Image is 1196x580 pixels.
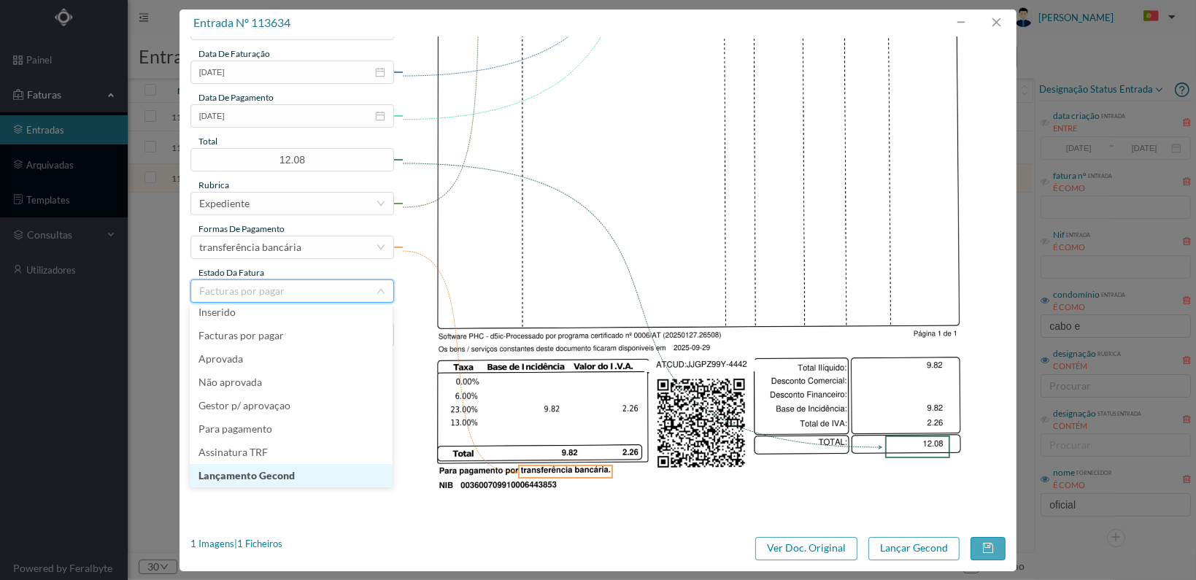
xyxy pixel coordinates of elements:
div: Expediente [199,193,250,214]
i: icon: down [377,199,385,208]
button: PT [1132,5,1181,28]
span: entrada nº 113634 [193,15,290,29]
i: icon: calendar [375,67,385,77]
button: Ver Doc. Original [755,537,857,560]
li: Assinatura TRF [190,441,393,464]
span: rubrica [198,179,229,190]
div: transferência bancária [199,236,301,258]
i: icon: calendar [375,111,385,121]
div: 1 Imagens | 1 Ficheiros [190,537,282,552]
button: Lançar Gecond [868,537,960,560]
span: data de pagamento [198,92,274,103]
li: Não aprovada [190,371,393,394]
li: Aprovada [190,347,393,371]
li: Facturas por pagar [190,324,393,347]
span: Formas de Pagamento [198,223,285,234]
li: Lançamento Gecond [190,464,393,487]
span: data de faturação [198,48,270,59]
li: Gestor p/ aprovaçao [190,394,393,417]
li: Inserido [190,301,393,324]
li: Para pagamento [190,417,393,441]
span: total [198,136,217,147]
span: estado da fatura [198,267,264,278]
i: icon: down [377,287,385,295]
i: icon: down [377,243,385,252]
